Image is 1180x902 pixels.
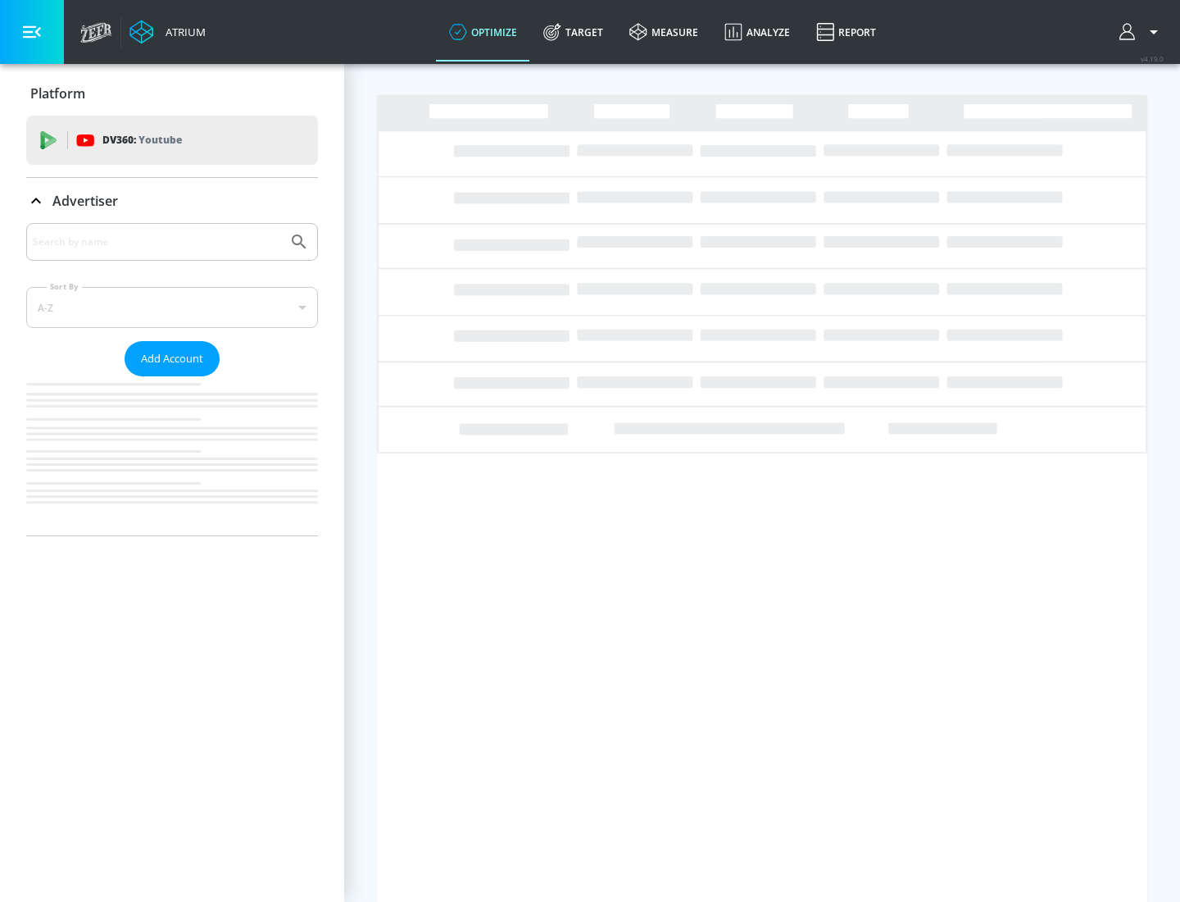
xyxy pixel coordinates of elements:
div: DV360: Youtube [26,116,318,165]
div: Platform [26,71,318,116]
a: Report [803,2,889,61]
button: Add Account [125,341,220,376]
nav: list of Advertiser [26,376,318,535]
div: Atrium [159,25,206,39]
div: Advertiser [26,223,318,535]
p: Platform [30,84,85,102]
a: measure [616,2,711,61]
span: Add Account [141,349,203,368]
div: A-Z [26,287,318,328]
div: Advertiser [26,178,318,224]
span: v 4.19.0 [1141,54,1164,63]
label: Sort By [47,281,82,292]
input: Search by name [33,231,281,253]
a: Atrium [129,20,206,44]
p: Youtube [138,131,182,148]
a: Target [530,2,616,61]
a: Analyze [711,2,803,61]
p: DV360: [102,131,182,149]
a: optimize [436,2,530,61]
p: Advertiser [52,192,118,210]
